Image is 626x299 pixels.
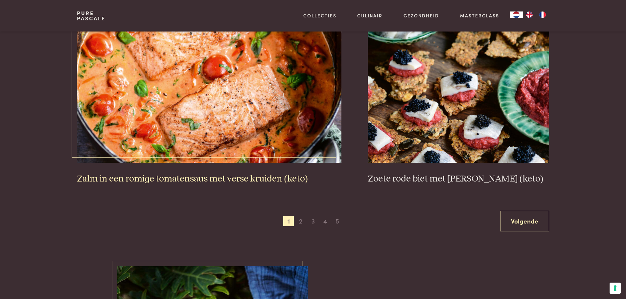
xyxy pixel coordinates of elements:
img: Zoete rode biet met zure haring (keto) [368,32,549,163]
a: Zalm in een romige tomatensaus met verse kruiden (keto) Zalm in een romige tomatensaus met verse ... [77,32,341,184]
img: Zalm in een romige tomatensaus met verse kruiden (keto) [77,32,341,163]
span: 5 [332,216,343,226]
aside: Language selected: Nederlands [510,11,549,18]
a: Collecties [303,12,336,19]
a: Volgende [500,211,549,231]
span: 1 [283,216,294,226]
button: Uw voorkeuren voor toestemming voor trackingtechnologieën [610,283,621,294]
a: PurePascale [77,11,105,21]
div: Language [510,11,523,18]
a: EN [523,11,536,18]
a: FR [536,11,549,18]
span: 3 [308,216,318,226]
a: Masterclass [460,12,499,19]
span: 2 [295,216,306,226]
a: Gezondheid [404,12,439,19]
a: NL [510,11,523,18]
h3: Zoete rode biet met [PERSON_NAME] (keto) [368,173,549,185]
a: Culinair [357,12,383,19]
h3: Zalm in een romige tomatensaus met verse kruiden (keto) [77,173,341,185]
a: Zoete rode biet met zure haring (keto) Zoete rode biet met [PERSON_NAME] (keto) [368,32,549,184]
span: 4 [320,216,331,226]
ul: Language list [523,11,549,18]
